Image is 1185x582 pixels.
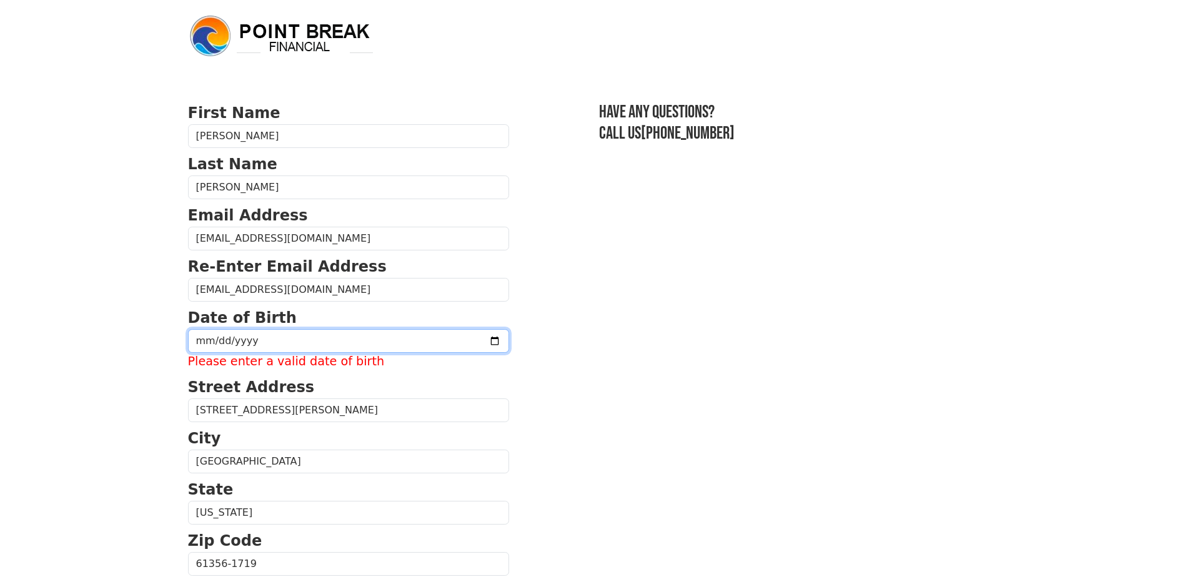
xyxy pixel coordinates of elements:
input: Email Address [188,227,509,250]
strong: Date of Birth [188,309,297,327]
strong: Zip Code [188,532,262,550]
input: Last Name [188,175,509,199]
strong: First Name [188,104,280,122]
label: Please enter a valid date of birth [188,353,509,371]
strong: Last Name [188,155,277,173]
strong: City [188,430,221,447]
h3: Call us [599,123,998,144]
strong: Re-Enter Email Address [188,258,387,275]
a: [PHONE_NUMBER] [641,123,735,144]
input: Zip Code [188,552,509,576]
input: City [188,450,509,473]
strong: State [188,481,234,498]
strong: Street Address [188,378,315,396]
input: Re-Enter Email Address [188,278,509,302]
input: Street Address [188,398,509,422]
h3: Have any questions? [599,102,998,123]
img: logo.png [188,14,375,59]
input: First Name [188,124,509,148]
strong: Email Address [188,207,308,224]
